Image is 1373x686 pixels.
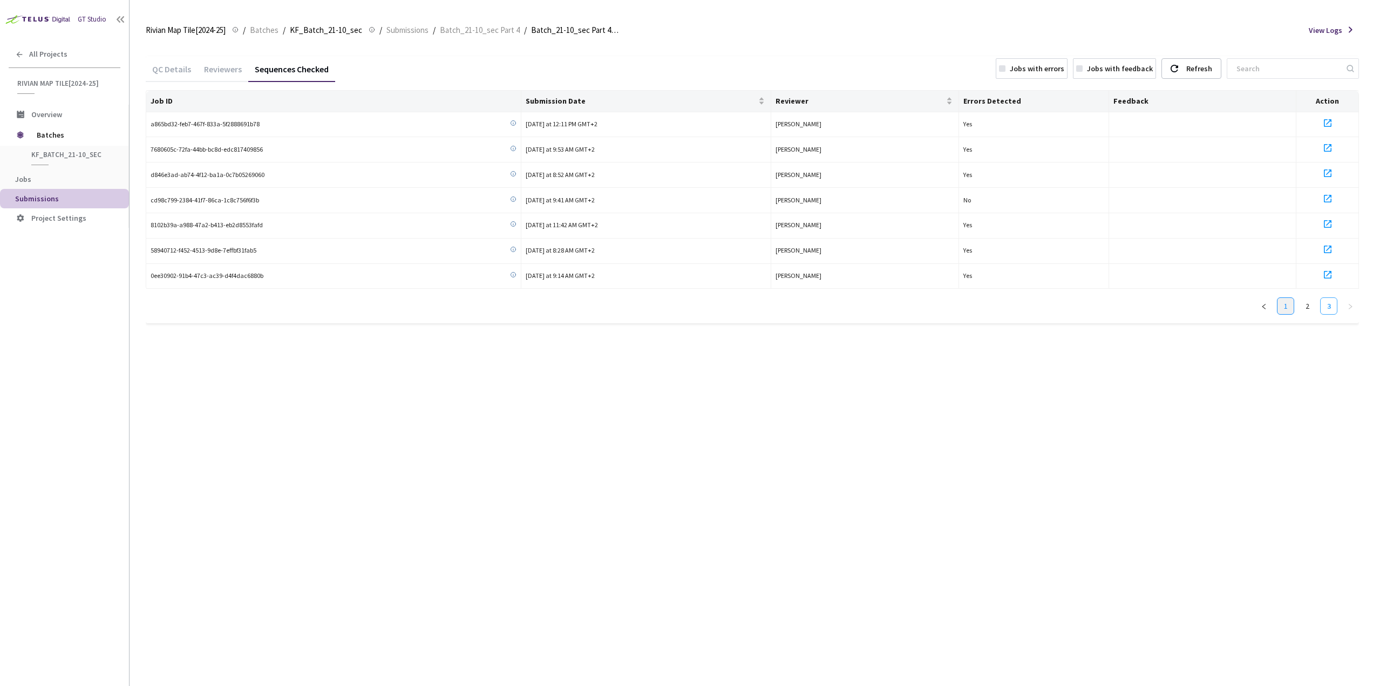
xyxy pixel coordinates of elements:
[151,170,264,180] span: d846e3ad-ab74-4f12-ba1a-0c7b05269060
[1277,297,1294,315] li: 1
[17,79,114,88] span: Rivian Map Tile[2024-25]
[776,221,821,229] span: [PERSON_NAME]
[248,64,335,82] div: Sequences Checked
[1109,91,1296,112] th: Feedback
[963,171,972,179] span: Yes
[31,213,86,223] span: Project Settings
[531,24,618,37] span: Batch_21-10_sec Part 4 QC - [DATE]
[963,271,972,280] span: Yes
[1342,297,1359,315] button: right
[963,246,972,254] span: Yes
[1347,303,1354,310] span: right
[776,120,821,128] span: [PERSON_NAME]
[384,24,431,36] a: Submissions
[963,196,971,204] span: No
[1342,297,1359,315] li: Next Page
[1277,298,1294,314] a: 1
[37,124,111,146] span: Batches
[1309,24,1342,36] span: View Logs
[146,91,521,112] th: Job ID
[31,110,62,119] span: Overview
[1296,91,1359,112] th: Action
[15,194,59,203] span: Submissions
[1299,298,1315,314] a: 2
[521,91,771,112] th: Submission Date
[386,24,429,37] span: Submissions
[250,24,278,37] span: Batches
[776,145,821,153] span: [PERSON_NAME]
[283,24,286,37] li: /
[29,50,67,59] span: All Projects
[151,195,259,206] span: cd98c799-2384-41f7-86ca-1c8c756f6f3b
[379,24,382,37] li: /
[1261,303,1267,310] span: left
[776,246,821,254] span: [PERSON_NAME]
[526,196,595,204] span: [DATE] at 9:41 AM GMT+2
[1321,298,1337,314] a: 3
[433,24,436,37] li: /
[959,91,1109,112] th: Errors Detected
[963,221,972,229] span: Yes
[1320,297,1337,315] li: 3
[524,24,527,37] li: /
[1186,59,1212,78] div: Refresh
[776,196,821,204] span: [PERSON_NAME]
[15,174,31,184] span: Jobs
[440,24,520,37] span: Batch_21-10_sec Part 4
[1087,63,1153,74] div: Jobs with feedback
[1010,63,1064,74] div: Jobs with errors
[526,120,597,128] span: [DATE] at 12:11 PM GMT+2
[526,145,595,153] span: [DATE] at 9:53 AM GMT+2
[243,24,246,37] li: /
[776,171,821,179] span: [PERSON_NAME]
[1230,59,1345,78] input: Search
[146,24,226,37] span: Rivian Map Tile[2024-25]
[438,24,522,36] a: Batch_21-10_sec Part 4
[248,24,281,36] a: Batches
[526,271,595,280] span: [DATE] at 9:14 AM GMT+2
[963,145,972,153] span: Yes
[776,271,821,280] span: [PERSON_NAME]
[151,246,256,256] span: 58940712-f452-4513-9d8e-7effbf31fab5
[290,24,362,37] span: KF_Batch_21-10_sec
[776,97,943,105] span: Reviewer
[151,220,263,230] span: 8102b39a-a988-47a2-b413-eb2d8553fafd
[771,91,959,112] th: Reviewer
[198,64,248,82] div: Reviewers
[526,221,598,229] span: [DATE] at 11:42 AM GMT+2
[526,97,756,105] span: Submission Date
[151,119,260,130] span: a865bd32-feb7-467f-833a-5f2888691b78
[1255,297,1273,315] li: Previous Page
[31,150,111,159] span: KF_Batch_21-10_sec
[526,246,595,254] span: [DATE] at 8:28 AM GMT+2
[963,120,972,128] span: Yes
[526,171,595,179] span: [DATE] at 8:52 AM GMT+2
[146,64,198,82] div: QC Details
[1255,297,1273,315] button: left
[1299,297,1316,315] li: 2
[151,145,263,155] span: 7680605c-72fa-44bb-bc8d-edc817409856
[78,14,106,25] div: GT Studio
[151,271,263,281] span: 0ee30902-91b4-47c3-ac39-d4f4dac6880b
